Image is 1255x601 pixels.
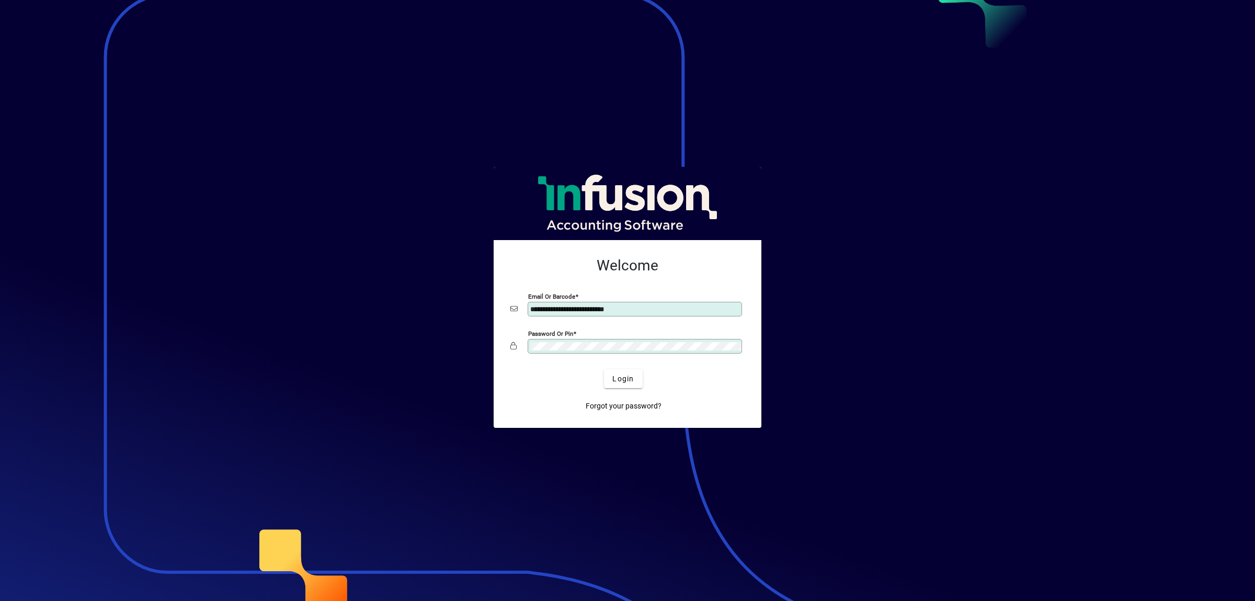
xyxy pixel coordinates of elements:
[604,369,642,388] button: Login
[612,373,634,384] span: Login
[528,293,575,300] mat-label: Email or Barcode
[581,396,666,415] a: Forgot your password?
[528,330,573,337] mat-label: Password or Pin
[586,401,661,412] span: Forgot your password?
[510,257,745,275] h2: Welcome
